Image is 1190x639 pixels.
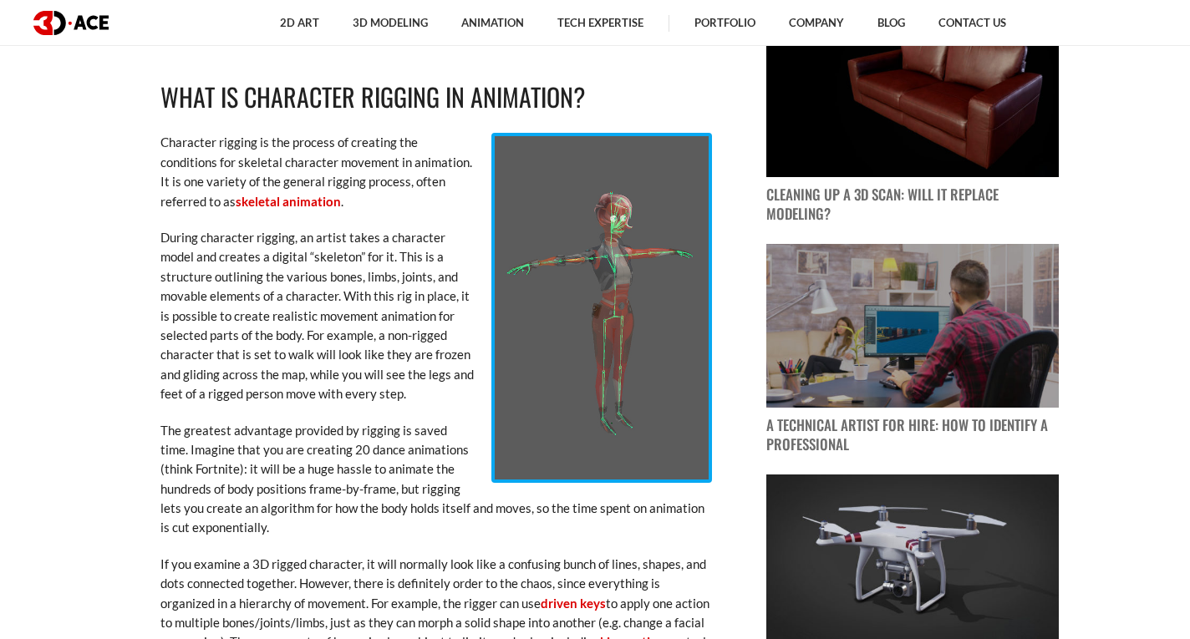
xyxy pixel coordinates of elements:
img: blog post image [766,13,1059,177]
img: blog post image [766,474,1059,639]
img: Character Rigging in Animation [491,133,712,482]
p: During character rigging, an artist takes a character model and creates a digital “skeleton” for ... [160,228,712,404]
h2: What is Character Rigging in Animation? [160,78,712,117]
img: blog post image [766,244,1059,408]
p: Cleaning Up a 3D Scan: Will It Replace Modeling? [766,185,1059,224]
p: The greatest advantage provided by rigging is saved time. Imagine that you are creating 20 dance ... [160,421,712,538]
p: A Technical Artist for Hire: How to Identify a Professional [766,416,1059,454]
img: logo dark [33,11,109,35]
a: driven keys [541,596,606,611]
a: skeletal animation [236,194,341,209]
a: blog post image Cleaning Up a 3D Scan: Will It Replace Modeling? [766,13,1059,224]
p: Character rigging is the process of creating the conditions for skeletal character movement in an... [160,133,712,211]
a: blog post image A Technical Artist for Hire: How to Identify a Professional [766,244,1059,455]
